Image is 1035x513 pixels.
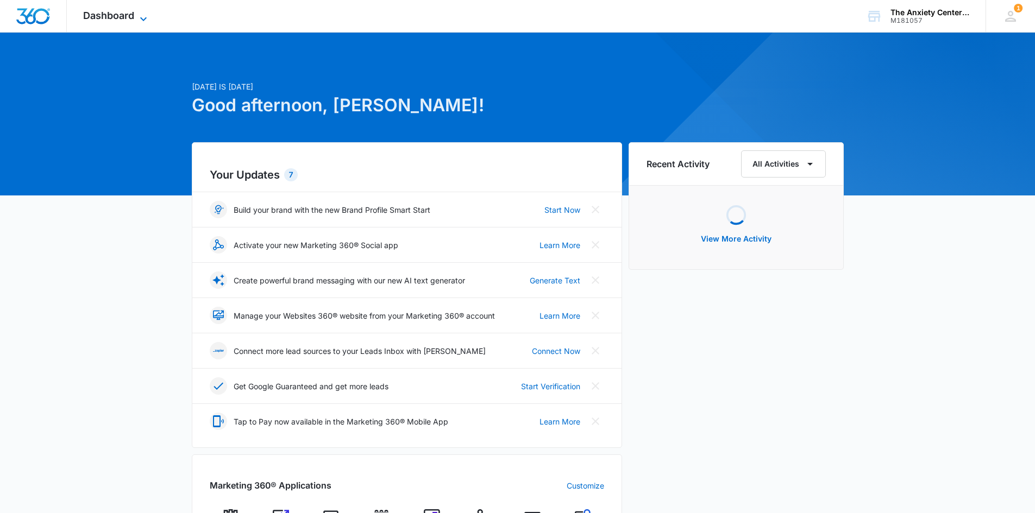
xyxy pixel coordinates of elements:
[210,167,604,183] h2: Your Updates
[587,377,604,395] button: Close
[587,236,604,254] button: Close
[540,239,580,251] a: Learn More
[587,271,604,289] button: Close
[1014,4,1023,12] div: notifications count
[587,413,604,430] button: Close
[567,480,604,491] a: Customize
[890,8,970,17] div: account name
[210,479,331,492] h2: Marketing 360® Applications
[741,150,826,178] button: All Activities
[83,10,134,21] span: Dashboard
[234,310,495,321] p: Manage your Websites 360® website from your Marketing 360® account
[690,226,782,252] button: View More Activity
[532,345,580,357] a: Connect Now
[234,416,448,427] p: Tap to Pay now available in the Marketing 360® Mobile App
[284,168,298,181] div: 7
[544,204,580,216] a: Start Now
[192,81,622,92] p: [DATE] is [DATE]
[1014,4,1023,12] span: 1
[521,381,580,392] a: Start Verification
[647,157,710,170] h6: Recent Activity
[587,307,604,324] button: Close
[234,239,398,251] p: Activate your new Marketing 360® Social app
[234,345,486,357] p: Connect more lead sources to your Leads Inbox with [PERSON_NAME]
[530,275,580,286] a: Generate Text
[890,17,970,24] div: account id
[234,381,388,392] p: Get Google Guaranteed and get more leads
[587,342,604,359] button: Close
[540,310,580,321] a: Learn More
[234,204,430,216] p: Build your brand with the new Brand Profile Smart Start
[540,416,580,427] a: Learn More
[192,92,622,118] h1: Good afternoon, [PERSON_NAME]!
[587,201,604,218] button: Close
[234,275,465,286] p: Create powerful brand messaging with our new AI text generator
